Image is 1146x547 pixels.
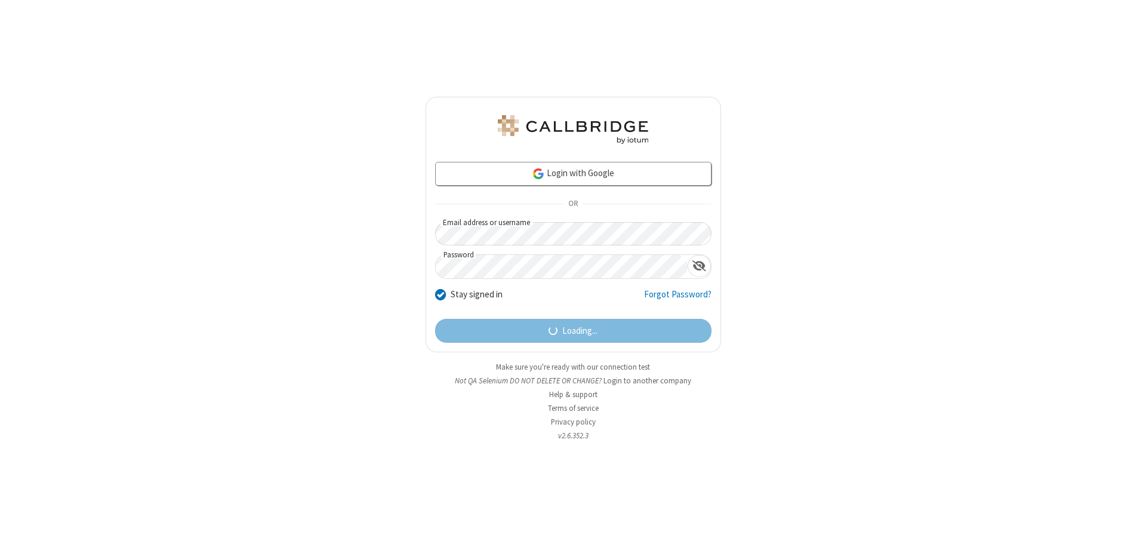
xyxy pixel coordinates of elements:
a: Make sure you're ready with our connection test [496,362,650,372]
div: Show password [688,255,711,277]
a: Privacy policy [551,417,596,427]
li: Not QA Selenium DO NOT DELETE OR CHANGE? [426,375,721,386]
span: Loading... [562,324,597,338]
a: Login with Google [435,162,711,186]
li: v2.6.352.3 [426,430,721,441]
input: Email address or username [435,222,711,245]
button: Login to another company [603,375,691,386]
input: Password [436,255,688,278]
img: QA Selenium DO NOT DELETE OR CHANGE [495,115,651,144]
a: Forgot Password? [644,288,711,311]
button: Loading... [435,319,711,343]
label: Stay signed in [451,288,503,302]
img: google-icon.png [532,167,545,180]
span: OR [563,196,583,213]
a: Help & support [549,389,597,400]
a: Terms of service [548,403,599,413]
